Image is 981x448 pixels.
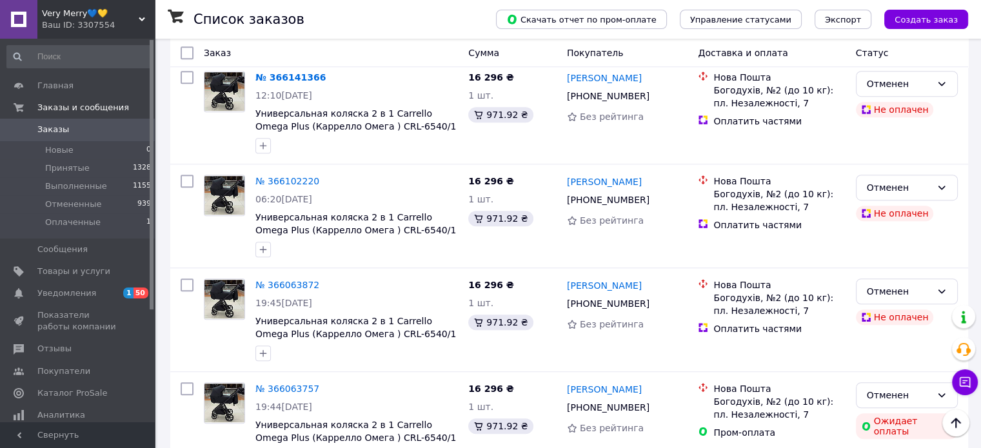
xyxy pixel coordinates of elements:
[45,162,90,174] span: Принятые
[137,199,151,210] span: 939
[255,194,312,204] span: 06:20[DATE]
[37,343,72,355] span: Отзывы
[204,71,245,112] a: Фото товару
[867,284,931,298] div: Отменен
[37,266,110,277] span: Товары и услуги
[567,48,624,58] span: Покупатель
[468,107,533,122] div: 971.92 ₴
[567,175,642,188] a: [PERSON_NAME]
[204,384,244,423] img: Фото товару
[867,388,931,402] div: Отменен
[564,191,652,209] div: [PHONE_NUMBER]
[567,383,642,396] a: [PERSON_NAME]
[255,384,319,394] a: № 366063757
[580,112,644,122] span: Без рейтинга
[825,15,861,24] span: Экспорт
[37,409,85,421] span: Аналитика
[255,90,312,101] span: 12:10[DATE]
[37,387,107,399] span: Каталог ProSale
[468,72,514,83] span: 16 296 ₴
[45,217,101,228] span: Оплаченные
[468,211,533,226] div: 971.92 ₴
[45,199,101,210] span: Отмененные
[713,71,845,84] div: Нова Пошта
[133,162,151,174] span: 1328
[468,48,499,58] span: Сумма
[37,244,88,255] span: Сообщения
[42,8,139,19] span: Very Merry💙💛
[204,175,245,216] a: Фото товару
[567,279,642,292] a: [PERSON_NAME]
[133,180,151,192] span: 1155
[204,72,244,112] img: Фото товару
[255,280,319,290] a: № 366063872
[468,176,514,186] span: 16 296 ₴
[37,309,119,333] span: Показатели работы компании
[255,176,319,186] a: № 366102220
[567,72,642,84] a: [PERSON_NAME]
[564,87,652,105] div: [PHONE_NUMBER]
[496,10,667,29] button: Скачать отчет по пром-оплате
[856,206,934,221] div: Не оплачен
[580,423,644,433] span: Без рейтинга
[468,384,514,394] span: 16 296 ₴
[942,409,969,436] button: Наверх
[255,316,456,352] a: Универсальная коляска 2 в 1 Carrello Omega Plus (Каррелло Омега ) CRL-6540/1 Cosmo Black (черный ...
[255,402,312,412] span: 19:44[DATE]
[713,426,845,439] div: Пром-оплата
[45,144,74,156] span: Новые
[255,298,312,308] span: 19:45[DATE]
[37,124,69,135] span: Заказы
[713,115,845,128] div: Оплатить частями
[856,48,889,58] span: Статус
[713,84,845,110] div: Богодухів, №2 (до 10 кг): пл. Незалежності, 7
[713,291,845,317] div: Богодухів, №2 (до 10 кг): пл. Незалежності, 7
[146,217,151,228] span: 1
[884,10,968,29] button: Создать заказ
[37,80,74,92] span: Главная
[815,10,871,29] button: Экспорт
[713,278,845,291] div: Нова Пошта
[204,48,231,58] span: Заказ
[6,45,152,68] input: Поиск
[856,413,958,439] div: Ожидает оплаты
[468,90,493,101] span: 1 шт.
[134,287,148,298] span: 50
[713,322,845,335] div: Оплатить частями
[713,219,845,231] div: Оплатить частями
[146,144,151,156] span: 0
[713,382,845,395] div: Нова Пошта
[506,14,657,25] span: Скачать отчет по пром-оплате
[255,108,456,144] a: Универсальная коляска 2 в 1 Carrello Omega Plus (Каррелло Омега ) CRL-6540/1 Cosmo Black (черный ...
[204,278,245,320] a: Фото товару
[895,15,958,24] span: Создать заказ
[713,175,845,188] div: Нова Пошта
[952,369,978,395] button: Чат с покупателем
[564,398,652,416] div: [PHONE_NUMBER]
[713,188,845,213] div: Богодухів, №2 (до 10 кг): пл. Незалежності, 7
[255,212,456,248] a: Универсальная коляска 2 в 1 Carrello Omega Plus (Каррелло Омега ) CRL-6540/1 Cosmo Black (черный ...
[193,12,304,27] h1: Список заказов
[713,395,845,421] div: Богодухів, №2 (до 10 кг): пл. Незалежності, 7
[690,15,791,24] span: Управление статусами
[204,176,244,215] img: Фото товару
[45,180,107,192] span: Выполненные
[564,295,652,313] div: [PHONE_NUMBER]
[680,10,802,29] button: Управление статусами
[255,72,326,83] a: № 366141366
[867,77,931,91] div: Отменен
[580,215,644,226] span: Без рейтинга
[468,418,533,434] div: 971.92 ₴
[468,298,493,308] span: 1 шт.
[204,280,244,319] img: Фото товару
[580,319,644,329] span: Без рейтинга
[123,287,134,298] span: 1
[856,309,934,325] div: Не оплачен
[468,315,533,330] div: 971.92 ₴
[698,48,788,58] span: Доставка и оплата
[468,194,493,204] span: 1 шт.
[468,280,514,290] span: 16 296 ₴
[871,14,968,24] a: Создать заказ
